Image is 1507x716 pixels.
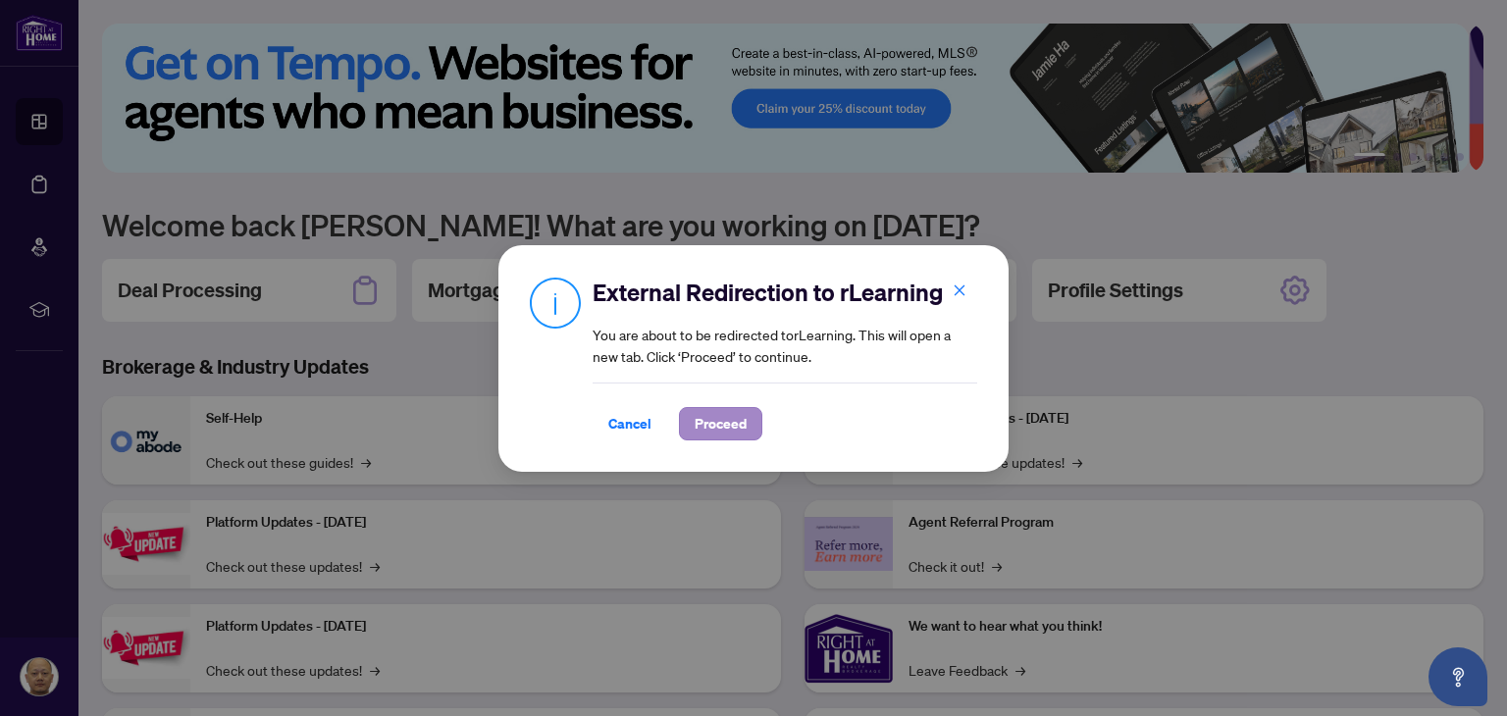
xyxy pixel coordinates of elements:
span: close [953,283,966,297]
img: Info Icon [530,277,581,329]
div: You are about to be redirected to rLearning . This will open a new tab. Click ‘Proceed’ to continue. [593,277,977,440]
span: Proceed [695,408,747,439]
button: Open asap [1429,647,1487,706]
button: Proceed [679,407,762,440]
span: Cancel [608,408,651,439]
button: Cancel [593,407,667,440]
h2: External Redirection to rLearning [593,277,977,308]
